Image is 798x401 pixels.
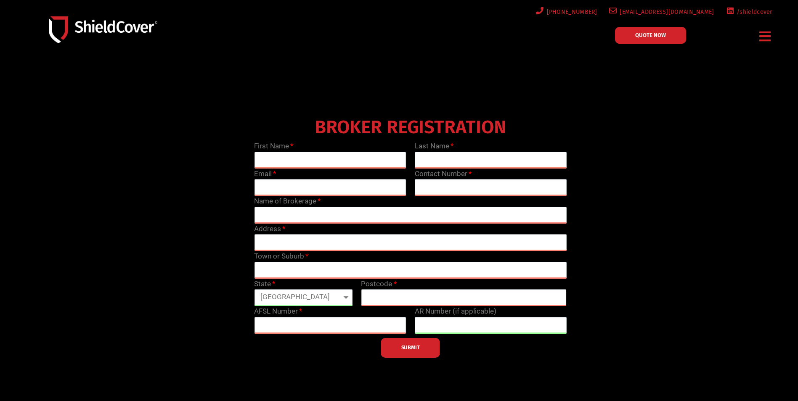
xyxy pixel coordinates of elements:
[415,141,453,152] label: Last Name
[607,7,714,17] a: [EMAIL_ADDRESS][DOMAIN_NAME]
[617,7,714,17] span: [EMAIL_ADDRESS][DOMAIN_NAME]
[254,196,321,207] label: Name of Brokerage
[254,251,308,262] label: Town or Suburb
[734,7,772,17] span: /shieldcover
[415,169,472,179] label: Contact Number
[250,122,571,132] h4: BROKER REGISTRATION
[381,338,440,358] button: SUBMIT
[254,141,293,152] label: First Name
[361,279,396,290] label: Postcode
[254,224,285,235] label: Address
[756,26,774,46] div: Menu Toggle
[615,27,686,44] a: QUOTE NOW
[724,7,772,17] a: /shieldcover
[544,7,597,17] span: [PHONE_NUMBER]
[401,347,420,348] span: SUBMIT
[254,169,276,179] label: Email
[254,306,302,317] label: AFSL Number
[49,16,157,43] img: Shield-Cover-Underwriting-Australia-logo-full
[534,7,597,17] a: [PHONE_NUMBER]
[415,306,496,317] label: AR Number (if applicable)
[254,279,275,290] label: State
[635,32,666,38] span: QUOTE NOW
